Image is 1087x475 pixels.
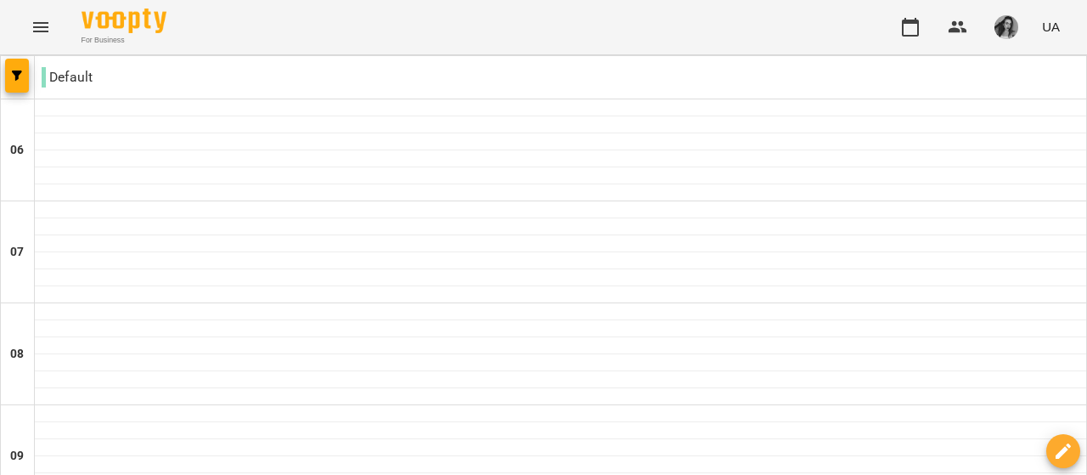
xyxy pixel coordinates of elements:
[42,67,93,88] p: Default
[10,345,24,364] h6: 08
[1035,11,1067,42] button: UA
[1042,18,1060,36] span: UA
[10,243,24,262] h6: 07
[10,447,24,466] h6: 09
[10,141,24,160] h6: 06
[82,8,166,33] img: Voopty Logo
[994,15,1018,39] img: 742c05f313d577ad72fba611f9065849.jpeg
[82,35,166,46] span: For Business
[20,7,61,48] button: Menu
